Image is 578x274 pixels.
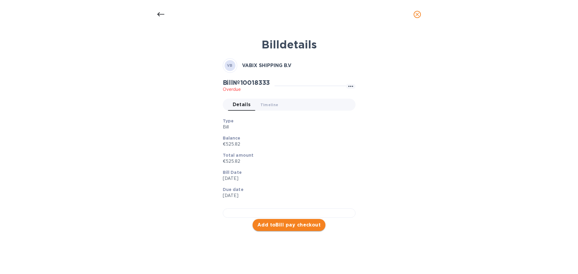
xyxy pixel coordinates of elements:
[410,7,424,22] button: close
[223,86,270,93] p: Overdue
[257,221,321,229] span: Add to Bill pay checkout
[260,102,278,108] span: Timeline
[223,158,351,165] p: €525.82
[223,192,351,199] p: [DATE]
[223,79,270,86] h2: Bill № 10018333
[223,141,351,147] p: €525.82
[223,153,254,158] b: Total amount
[242,63,291,68] b: VABIX SHIPPING B.V
[233,100,251,109] span: Details
[223,124,351,130] p: Bill
[227,63,233,68] b: VB
[223,187,244,192] b: Due date
[253,219,326,231] button: Add toBill pay checkout
[223,175,351,182] p: [DATE]
[223,170,242,175] b: Bill Date
[262,38,317,51] b: Bill details
[223,136,241,140] b: Balance
[223,119,234,123] b: Type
